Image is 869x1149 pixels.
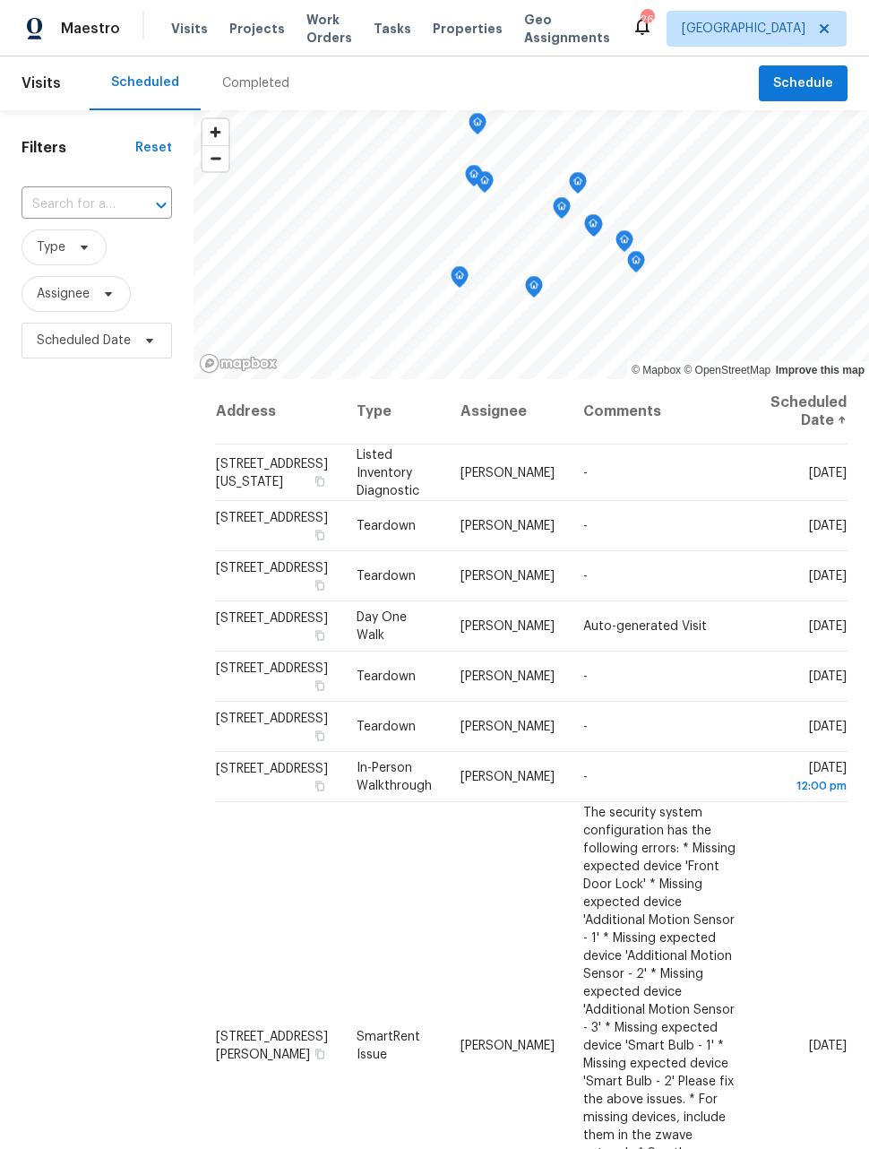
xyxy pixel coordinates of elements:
[216,763,328,775] span: [STREET_ADDRESS]
[22,191,122,219] input: Search for an address...
[682,20,805,38] span: [GEOGRAPHIC_DATA]
[216,512,328,524] span: [STREET_ADDRESS]
[460,1039,555,1051] span: [PERSON_NAME]
[22,139,135,157] h1: Filters
[312,627,328,644] button: Copy Address
[312,1045,328,1061] button: Copy Address
[809,620,847,633] span: [DATE]
[809,520,847,532] span: [DATE]
[37,238,65,256] span: Type
[641,11,653,29] div: 26
[312,472,328,488] button: Copy Address
[460,670,555,683] span: [PERSON_NAME]
[446,379,569,445] th: Assignee
[312,527,328,543] button: Copy Address
[583,721,588,733] span: -
[374,22,411,35] span: Tasks
[451,266,469,294] div: Map marker
[357,1030,420,1060] span: SmartRent Issue
[469,113,486,141] div: Map marker
[149,193,174,218] button: Open
[809,1039,847,1051] span: [DATE]
[627,251,645,279] div: Map marker
[216,1030,328,1060] span: [STREET_ADDRESS][PERSON_NAME]
[770,762,847,795] span: [DATE]
[809,670,847,683] span: [DATE]
[433,20,503,38] span: Properties
[357,670,416,683] span: Teardown
[171,20,208,38] span: Visits
[460,620,555,633] span: [PERSON_NAME]
[199,353,278,374] a: Mapbox homepage
[583,771,588,783] span: -
[22,64,61,103] span: Visits
[569,379,756,445] th: Comments
[342,379,446,445] th: Type
[357,611,407,642] span: Day One Walk
[357,721,416,733] span: Teardown
[216,612,328,625] span: [STREET_ADDRESS]
[202,119,228,145] button: Zoom in
[809,570,847,583] span: [DATE]
[111,73,179,91] div: Scheduled
[583,570,588,583] span: -
[312,728,328,744] button: Copy Address
[583,620,707,633] span: Auto-generated Visit
[525,276,543,304] div: Map marker
[809,721,847,733] span: [DATE]
[357,448,419,497] span: Listed Inventory Diagnostic
[776,364,865,376] a: Improve this map
[222,74,289,92] div: Completed
[583,670,588,683] span: -
[306,11,352,47] span: Work Orders
[202,146,228,171] span: Zoom out
[460,466,555,479] span: [PERSON_NAME]
[312,678,328,694] button: Copy Address
[135,139,172,157] div: Reset
[524,11,610,47] span: Geo Assignments
[684,364,770,376] a: OpenStreetMap
[460,721,555,733] span: [PERSON_NAME]
[615,230,633,258] div: Map marker
[759,65,847,102] button: Schedule
[553,197,571,225] div: Map marker
[583,520,588,532] span: -
[216,457,328,488] span: [STREET_ADDRESS][US_STATE]
[216,662,328,675] span: [STREET_ADDRESS]
[460,520,555,532] span: [PERSON_NAME]
[460,771,555,783] span: [PERSON_NAME]
[476,171,494,199] div: Map marker
[61,20,120,38] span: Maestro
[460,570,555,583] span: [PERSON_NAME]
[357,762,432,792] span: In-Person Walkthrough
[569,172,587,200] div: Map marker
[216,713,328,725] span: [STREET_ADDRESS]
[202,145,228,171] button: Zoom out
[632,364,681,376] a: Mapbox
[357,520,416,532] span: Teardown
[215,379,342,445] th: Address
[773,73,833,95] span: Schedule
[465,165,483,193] div: Map marker
[216,562,328,574] span: [STREET_ADDRESS]
[583,466,588,479] span: -
[312,577,328,593] button: Copy Address
[770,777,847,795] div: 12:00 pm
[229,20,285,38] span: Projects
[584,214,602,242] div: Map marker
[37,332,131,350] span: Scheduled Date
[809,466,847,479] span: [DATE]
[37,285,90,303] span: Assignee
[756,379,847,445] th: Scheduled Date ↑
[312,778,328,794] button: Copy Address
[357,570,416,583] span: Teardown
